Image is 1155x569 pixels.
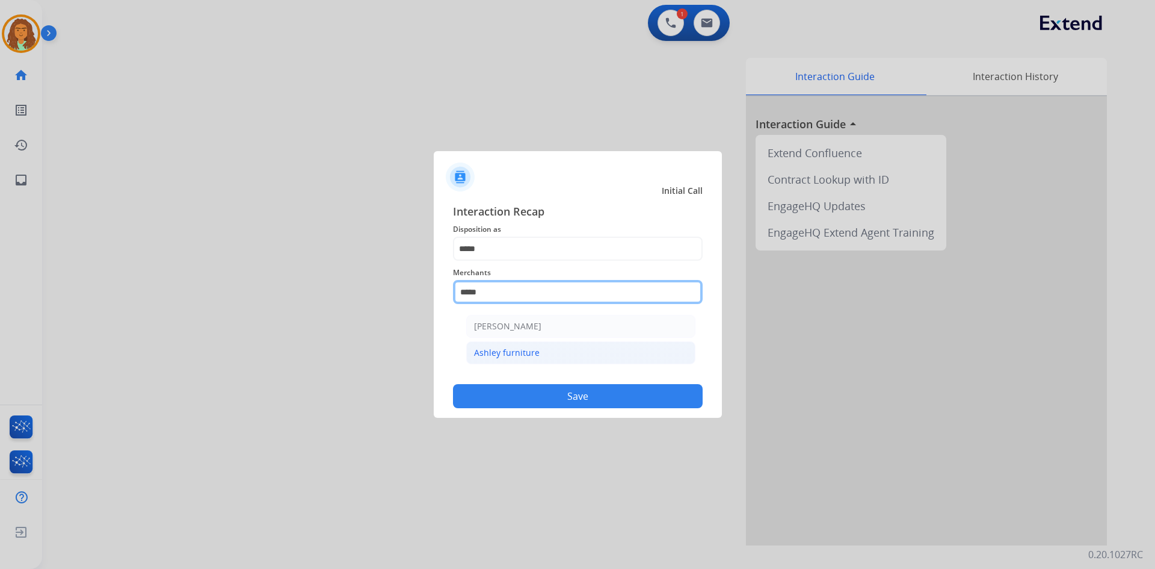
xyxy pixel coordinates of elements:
[446,163,475,191] img: contactIcon
[474,320,541,332] div: [PERSON_NAME]
[453,266,703,280] span: Merchants
[662,185,703,197] span: Initial Call
[1088,547,1143,562] p: 0.20.1027RC
[474,347,540,359] div: Ashley furniture
[453,203,703,222] span: Interaction Recap
[453,222,703,237] span: Disposition as
[453,384,703,408] button: Save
